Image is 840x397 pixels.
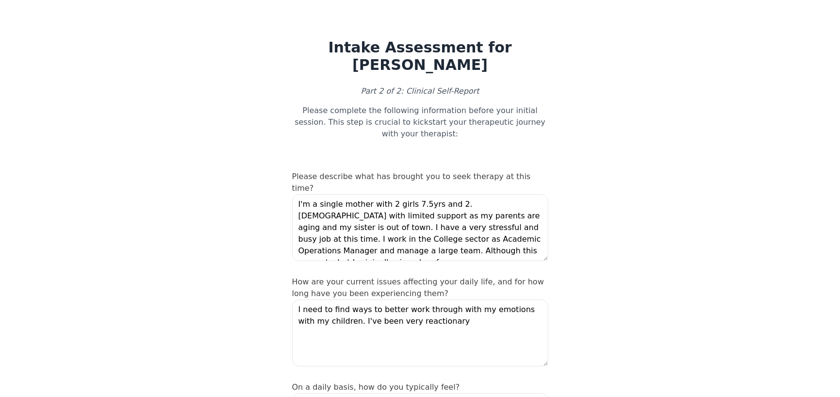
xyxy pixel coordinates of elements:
p: Please complete the following information before your initial session. This step is crucial to ki... [292,105,548,140]
label: On a daily basis, how do you typically feel? [292,382,460,392]
textarea: I need to find ways to better work through with my emotions with my children. I've been very reac... [292,299,548,366]
p: Part 2 of 2: Clinical Self-Report [292,85,548,97]
label: How are your current issues affecting your daily life, and for how long have you been experiencin... [292,277,544,298]
label: Please describe what has brought you to seek therapy at this time? [292,172,531,193]
h1: Intake Assessment for [PERSON_NAME] [292,39,548,74]
textarea: I'm a single mother with 2 girls 7.5yrs and 2.[DEMOGRAPHIC_DATA] with limited support as my paren... [292,194,548,261]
